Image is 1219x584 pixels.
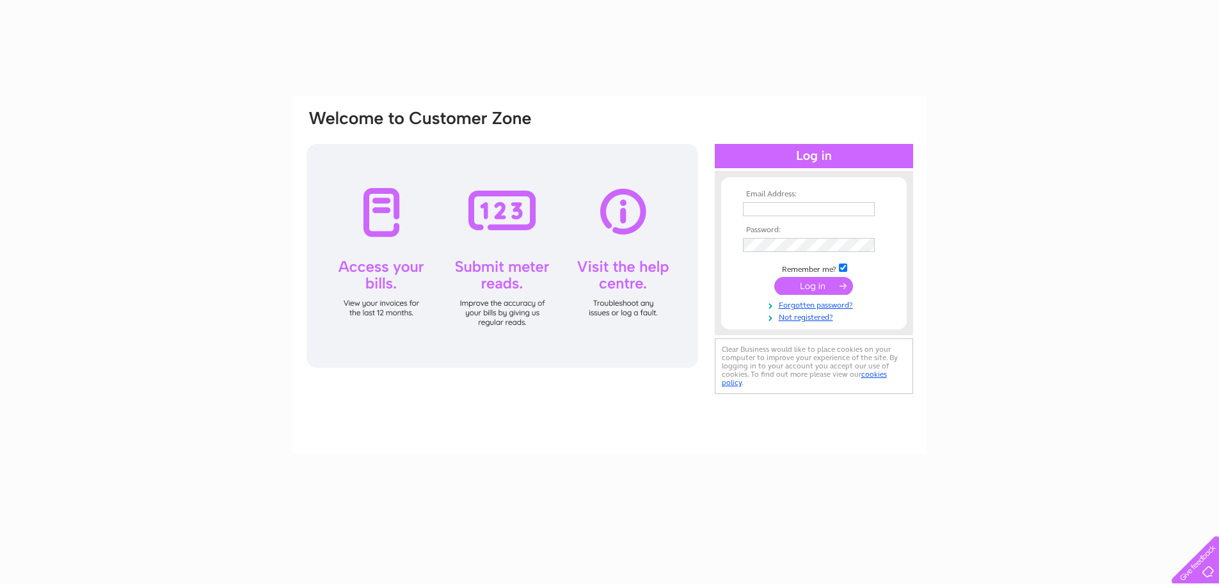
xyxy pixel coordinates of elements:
th: Email Address: [740,190,888,199]
a: Forgotten password? [743,298,888,310]
a: cookies policy [722,370,887,387]
th: Password: [740,226,888,235]
a: Not registered? [743,310,888,322]
div: Clear Business would like to place cookies on your computer to improve your experience of the sit... [715,338,913,394]
input: Submit [774,277,853,295]
td: Remember me? [740,262,888,274]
